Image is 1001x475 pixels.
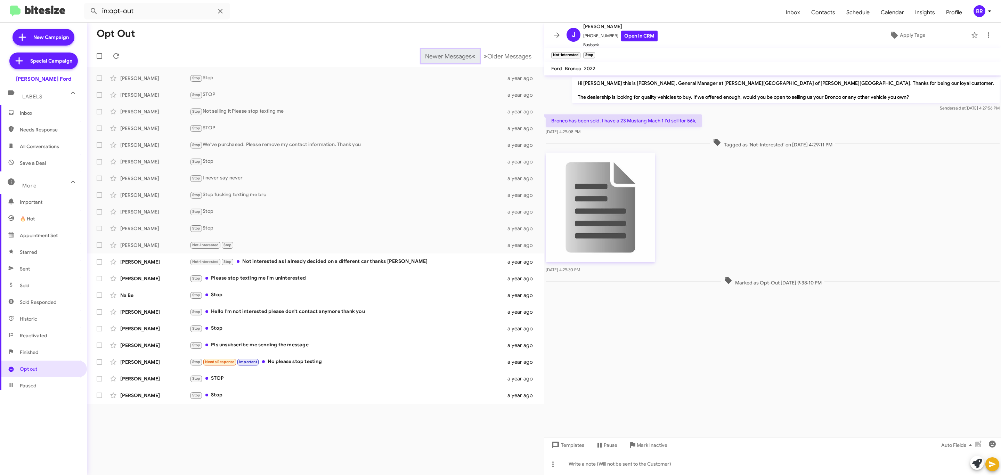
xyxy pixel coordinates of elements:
[239,360,257,364] span: Important
[487,53,531,60] span: Older Messages
[120,342,190,349] div: [PERSON_NAME]
[544,439,590,451] button: Templates
[507,242,538,249] div: a year ago
[20,249,37,256] span: Starred
[20,143,59,150] span: All Conversations
[507,258,538,265] div: a year ago
[192,259,219,264] span: Not-Interested
[421,49,480,63] button: Previous
[507,275,538,282] div: a year ago
[483,52,487,61] span: »
[16,75,71,82] div: [PERSON_NAME] Ford
[507,125,538,132] div: a year ago
[910,2,941,23] a: Insights
[120,392,190,399] div: [PERSON_NAME]
[190,158,507,166] div: Stop
[120,308,190,315] div: [PERSON_NAME]
[192,126,201,130] span: Stop
[192,193,201,197] span: Stop
[507,175,538,182] div: a year ago
[20,365,37,372] span: Opt out
[84,3,230,19] input: Search
[192,343,201,347] span: Stop
[583,31,658,41] span: [PHONE_NUMBER]
[507,192,538,199] div: a year ago
[968,5,993,17] button: BR
[551,65,562,72] span: Ford
[192,276,201,281] span: Stop
[205,360,235,364] span: Needs Response
[192,309,201,314] span: Stop
[192,159,201,164] span: Stop
[546,267,580,272] span: [DATE] 4:29:30 PM
[590,439,623,451] button: Pause
[583,52,595,58] small: Stop
[584,65,595,72] span: 2022
[97,28,135,39] h1: Opt Out
[507,392,538,399] div: a year ago
[30,57,72,64] span: Special Campaign
[190,91,507,99] div: STOP
[20,215,35,222] span: 🔥 Hot
[190,358,507,366] div: No please stop texting
[637,439,667,451] span: Mark Inactive
[875,2,910,23] a: Calendar
[192,176,201,180] span: Stop
[507,91,538,98] div: a year ago
[120,292,190,299] div: Na Be
[223,259,232,264] span: Stop
[20,199,79,206] span: Important
[604,439,617,451] span: Pause
[623,439,673,451] button: Mark Inactive
[190,191,507,199] div: Stop fucking texting me bro
[190,324,507,332] div: Stop
[20,315,37,322] span: Historic
[192,76,201,80] span: Stop
[507,75,538,82] div: a year ago
[806,2,841,23] a: Contacts
[223,243,232,247] span: Stop
[20,110,79,116] span: Inbox
[565,65,581,72] span: Bronco
[22,183,36,189] span: More
[120,208,190,215] div: [PERSON_NAME]
[20,282,30,289] span: Sold
[120,175,190,182] div: [PERSON_NAME]
[192,293,201,297] span: Stop
[190,341,507,349] div: Pls unsubscribe me sending the message
[780,2,806,23] a: Inbox
[846,29,968,41] button: Apply Tags
[551,52,580,58] small: Not-Interested
[120,158,190,165] div: [PERSON_NAME]
[190,124,507,132] div: STOP
[507,308,538,315] div: a year ago
[941,439,975,451] span: Auto Fields
[507,158,538,165] div: a year ago
[9,53,78,69] a: Special Campaign
[546,114,702,127] p: Bronco has been sold. I have a 23 Mustang Mach 1 I'd sell for 56k,
[421,49,536,63] nav: Page navigation example
[936,439,980,451] button: Auto Fields
[192,226,201,231] span: Stop
[710,138,835,148] span: Tagged as 'Not-Interested' on [DATE] 4:29:11 PM
[192,143,201,147] span: Stop
[190,258,507,266] div: Not interested as I already decided on a different car thanks [PERSON_NAME]
[20,382,36,389] span: Paused
[550,439,584,451] span: Templates
[22,94,42,100] span: Labels
[192,393,201,397] span: Stop
[120,142,190,148] div: [PERSON_NAME]
[33,34,69,41] span: New Campaign
[20,160,46,167] span: Save a Deal
[120,125,190,132] div: [PERSON_NAME]
[841,2,875,23] a: Schedule
[974,5,985,17] div: BR
[507,142,538,148] div: a year ago
[120,242,190,249] div: [PERSON_NAME]
[192,109,201,114] span: Stop
[507,108,538,115] div: a year ago
[190,174,507,182] div: I never say never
